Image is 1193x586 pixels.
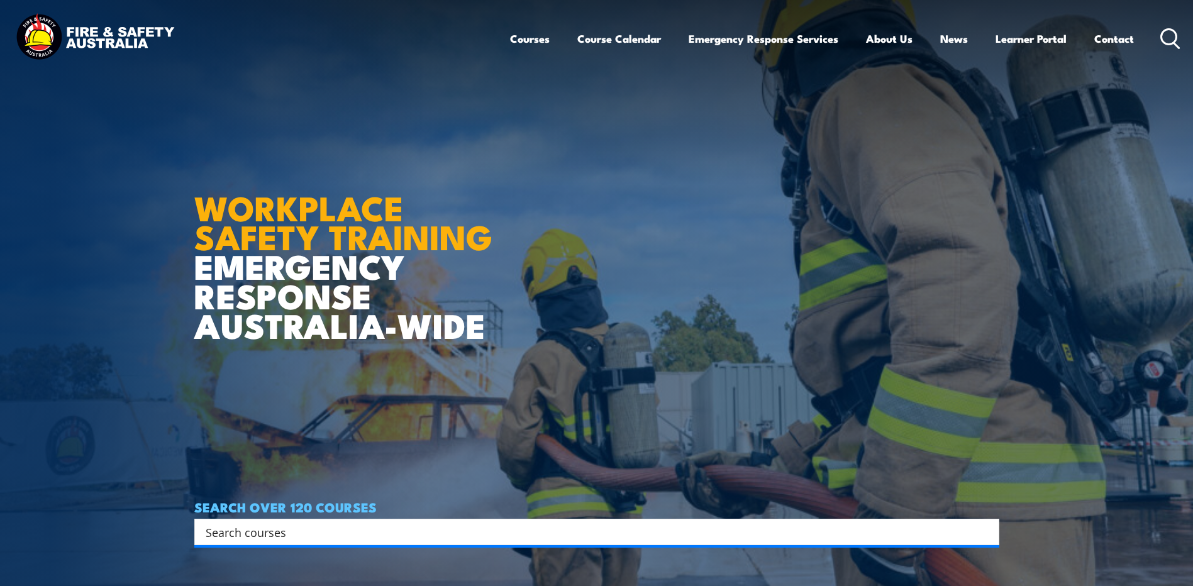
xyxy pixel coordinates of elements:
input: Search input [206,522,972,541]
a: Courses [510,22,550,55]
strong: WORKPLACE SAFETY TRAINING [194,180,492,262]
a: Learner Portal [996,22,1067,55]
form: Search form [208,523,974,541]
a: Contact [1094,22,1134,55]
button: Search magnifier button [977,523,995,541]
h1: EMERGENCY RESPONSE AUSTRALIA-WIDE [194,161,502,340]
a: News [940,22,968,55]
a: About Us [866,22,913,55]
a: Course Calendar [577,22,661,55]
a: Emergency Response Services [689,22,838,55]
h4: SEARCH OVER 120 COURSES [194,500,999,514]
